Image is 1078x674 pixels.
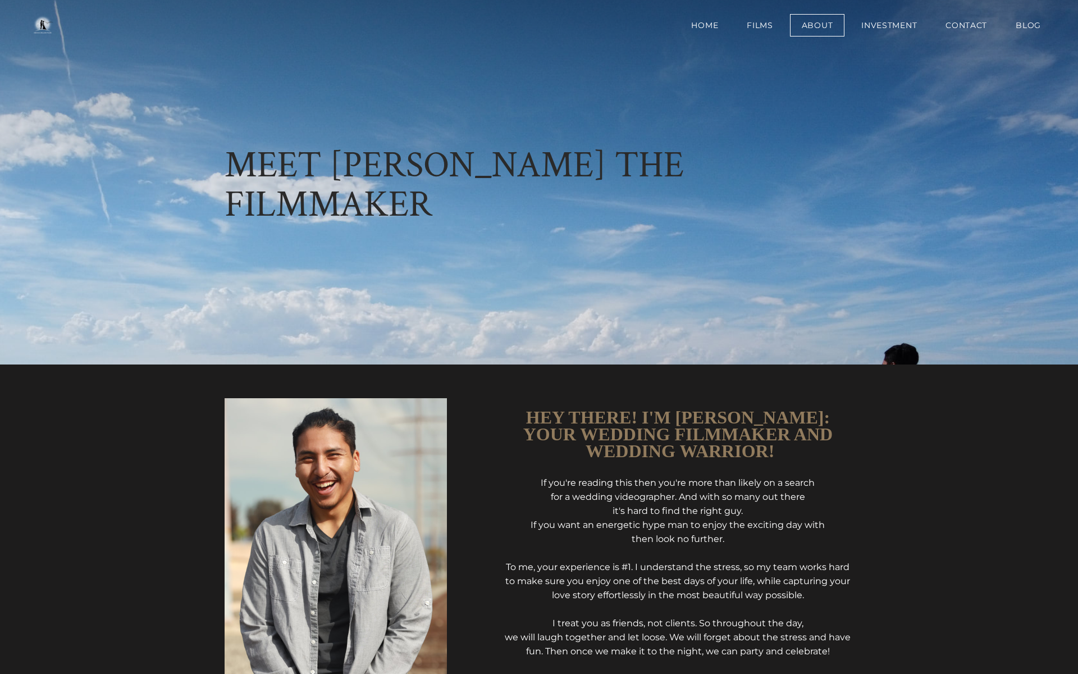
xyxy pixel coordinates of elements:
a: BLOG [1004,14,1053,37]
h2: MEET [PERSON_NAME] THE FILMMAKER [225,146,853,225]
a: About [790,14,845,37]
img: One in a Million Films | Los Angeles Wedding Videographer [22,14,62,37]
a: Films [735,14,785,37]
a: Investment [849,14,929,37]
font: If you're reading this then you're more than likely on a search for a wedding videographer. And w... [505,477,851,657]
a: Contact [934,14,999,37]
a: Home [679,14,730,37]
font: Hey there! I'm [PERSON_NAME]: your wedding filmmaker and ​ WEDDIng warrior! [523,407,833,461]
